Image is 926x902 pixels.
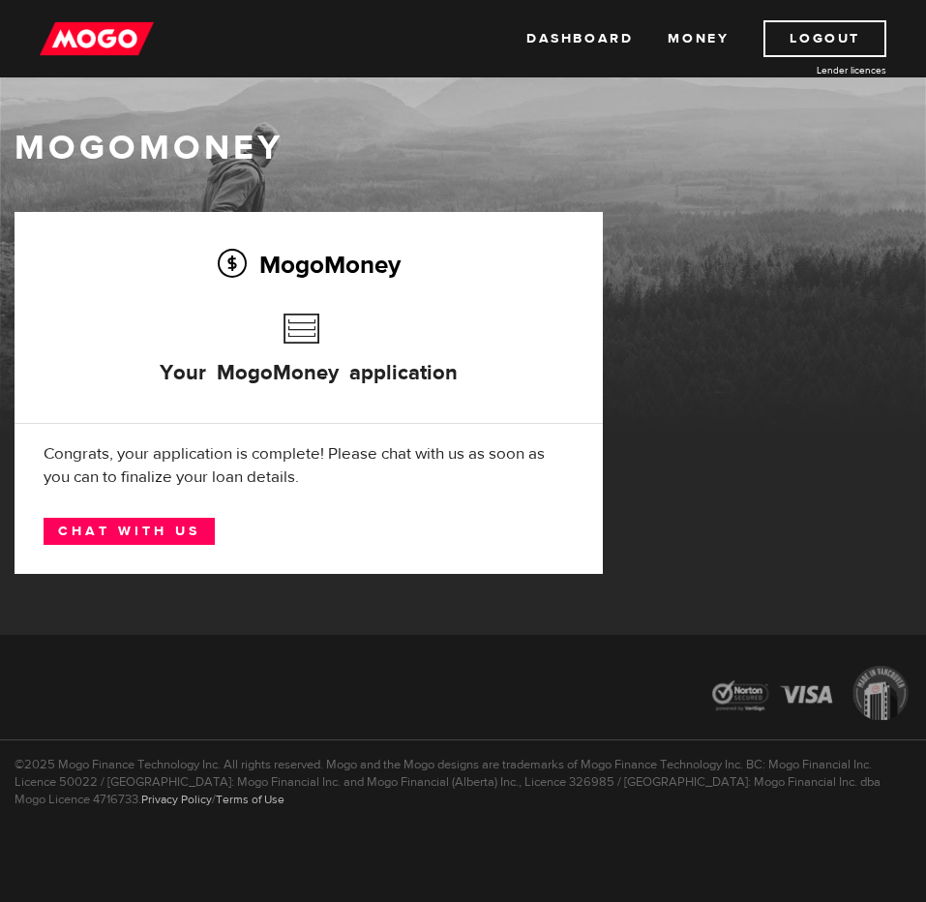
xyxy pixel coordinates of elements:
a: Privacy Policy [141,792,212,807]
h1: MogoMoney [15,128,911,168]
a: Chat with us [44,518,215,545]
a: Logout [763,20,886,57]
img: mogo_logo-11ee424be714fa7cbb0f0f49df9e16ec.png [40,20,154,57]
div: Congrats, your application is complete! Please chat with us as soon as you can to finalize your l... [44,442,574,489]
iframe: LiveChat chat widget [539,452,926,902]
h2: MogoMoney [44,244,574,285]
h3: Your MogoMoney application [160,304,458,414]
a: Terms of Use [216,792,284,807]
a: Dashboard [526,20,633,57]
a: Lender licences [741,63,886,77]
a: Money [668,20,729,57]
